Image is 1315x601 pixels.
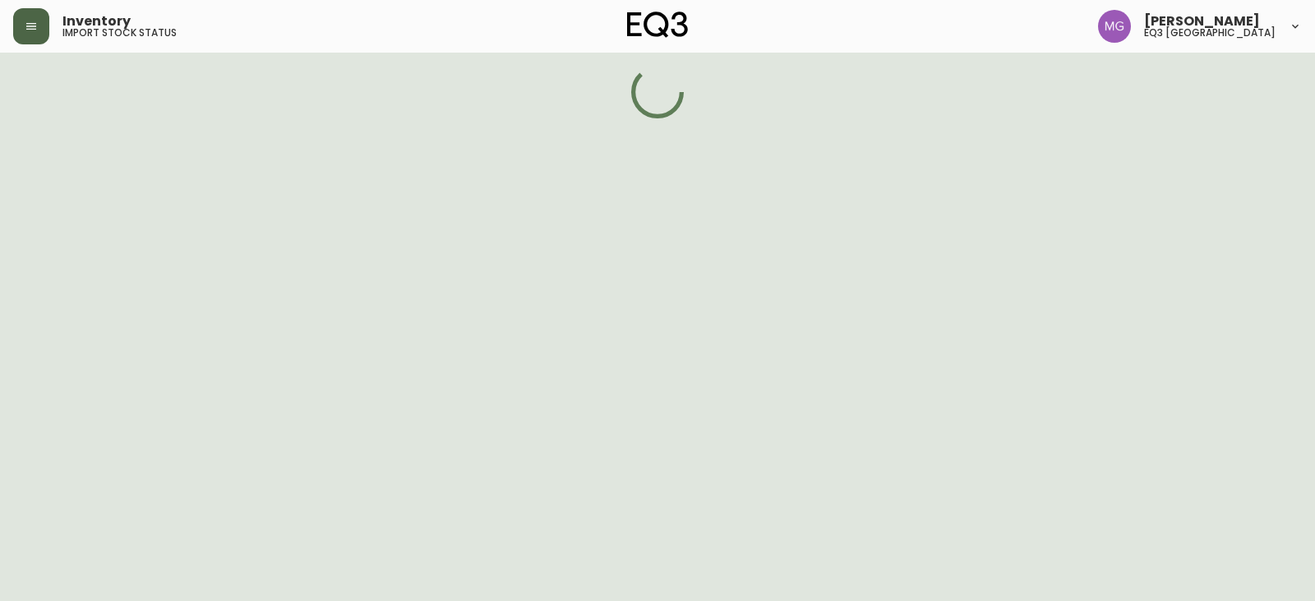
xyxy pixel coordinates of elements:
img: logo [627,12,688,38]
img: de8837be2a95cd31bb7c9ae23fe16153 [1098,10,1131,43]
h5: eq3 [GEOGRAPHIC_DATA] [1144,28,1276,38]
span: [PERSON_NAME] [1144,15,1260,28]
h5: import stock status [62,28,177,38]
span: Inventory [62,15,131,28]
